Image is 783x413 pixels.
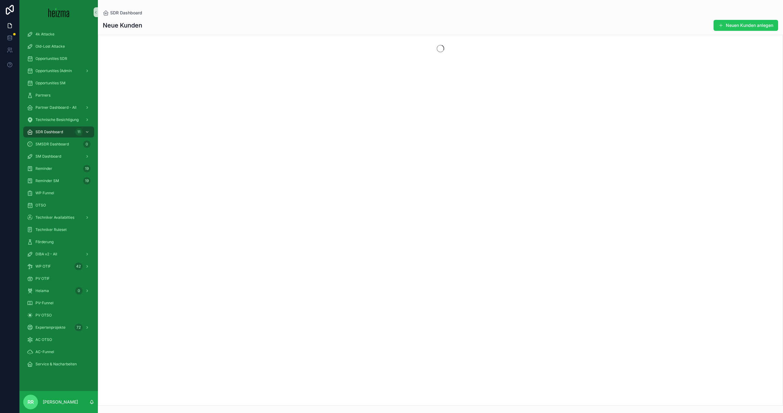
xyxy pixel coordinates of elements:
div: 0 [75,287,83,294]
span: RR [28,398,34,406]
a: OTSO [23,200,94,211]
span: Partner Dashboard - All [35,105,76,110]
a: Service & Nacharbeiten [23,359,94,370]
div: 72 [75,324,83,331]
a: Reminder19 [23,163,94,174]
a: Techniker Availabilties [23,212,94,223]
span: Opportunities SM [35,81,65,86]
span: PV-Funnel [35,301,54,305]
a: DiBA v2 - All [23,249,94,260]
span: Expertenprojekte [35,325,65,330]
span: SDR Dashboard [110,10,142,16]
a: Partners [23,90,94,101]
span: Reminder [35,166,52,171]
a: PV-Funnel [23,298,94,309]
div: 42 [74,263,83,270]
a: Technische Besichtigung [23,114,94,125]
div: 11 [75,128,83,136]
button: Neuen Kunden anlegen [714,20,778,31]
a: AC OTSO [23,334,94,345]
span: 4k Attacke [35,32,54,37]
span: Technische Besichtigung [35,117,79,122]
span: SDR Dashboard [35,130,63,134]
a: Opportunities (Admin [23,65,94,76]
span: WP OTIF [35,264,51,269]
a: Opportunities SDR [23,53,94,64]
span: PV OTIF [35,276,50,281]
div: 19 [83,177,91,185]
span: WP Funnel [35,191,54,196]
span: Techniker Availabilties [35,215,74,220]
span: Opportunities SDR [35,56,67,61]
span: Förderung [35,239,54,244]
span: Opportunities (Admin [35,68,72,73]
span: Old-Lost Attacke [35,44,65,49]
a: PV OTSO [23,310,94,321]
span: PV OTSO [35,313,52,318]
a: Förderung [23,236,94,247]
a: WP Funnel [23,188,94,199]
div: scrollable content [20,24,98,378]
span: SM Dashboard [35,154,61,159]
span: AC OTSO [35,337,52,342]
a: 4k Attacke [23,29,94,40]
p: [PERSON_NAME] [43,399,78,405]
img: App logo [48,7,69,17]
a: Old-Lost Attacke [23,41,94,52]
a: AC-Funnel [23,346,94,357]
a: SMSDR Dashboard0 [23,139,94,150]
a: Techniker Ruleset [23,224,94,235]
span: OTSO [35,203,46,208]
div: 19 [83,165,91,172]
a: PV OTIF [23,273,94,284]
span: Techniker Ruleset [35,227,67,232]
div: 0 [83,141,91,148]
h1: Neue Kunden [103,21,142,30]
span: DiBA v2 - All [35,252,57,257]
a: SDR Dashboard11 [23,126,94,137]
span: Partners [35,93,50,98]
a: Opportunities SM [23,78,94,89]
span: Heiama [35,288,49,293]
span: AC-Funnel [35,349,54,354]
a: SM Dashboard [23,151,94,162]
a: WP OTIF42 [23,261,94,272]
a: Partner Dashboard - All [23,102,94,113]
span: Reminder SM [35,178,59,183]
a: Heiama0 [23,285,94,296]
span: SMSDR Dashboard [35,142,69,147]
span: Service & Nacharbeiten [35,362,77,367]
a: SDR Dashboard [103,10,142,16]
a: Reminder SM19 [23,175,94,186]
a: Expertenprojekte72 [23,322,94,333]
